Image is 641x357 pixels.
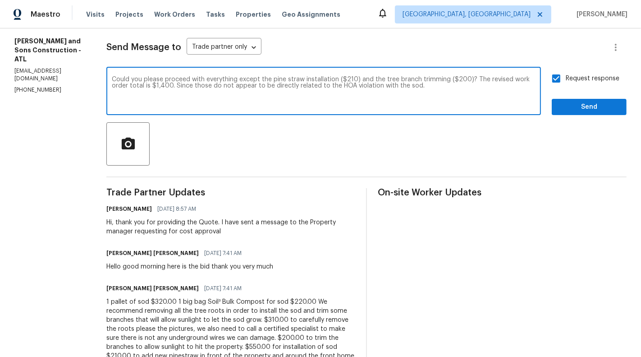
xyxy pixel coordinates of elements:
textarea: Could you please proceed with everything except the pine straw installation ($210) and the tree b... [112,76,536,108]
p: [EMAIL_ADDRESS][DOMAIN_NAME] [14,67,85,83]
span: [DATE] 7:41 AM [204,249,242,258]
span: Maestro [31,10,60,19]
h6: [PERSON_NAME] [PERSON_NAME] [106,249,199,258]
span: Trade Partner Updates [106,188,355,197]
h5: [PERSON_NAME] and Sons Construction - ATL [14,37,85,64]
span: [PERSON_NAME] [573,10,627,19]
div: Trade partner only [187,40,261,55]
span: [DATE] 8:57 AM [157,204,196,213]
span: Visits [86,10,105,19]
button: Send [552,99,627,116]
span: Properties [236,10,271,19]
span: Work Orders [154,10,195,19]
h6: [PERSON_NAME] [PERSON_NAME] [106,284,199,293]
span: On-site Worker Updates [378,188,627,197]
span: Request response [566,74,619,83]
span: Projects [115,10,143,19]
span: Send Message to [106,43,181,52]
span: [DATE] 7:41 AM [204,284,242,293]
span: Send [559,102,619,113]
h6: [PERSON_NAME] [106,204,152,213]
span: [GEOGRAPHIC_DATA], [GEOGRAPHIC_DATA] [403,10,531,19]
p: [PHONE_NUMBER] [14,86,85,94]
span: Tasks [206,11,225,18]
div: Hi, thank you for providing the Quote. I have sent a message to the Property manager requesting f... [106,218,355,236]
span: Geo Assignments [282,10,340,19]
div: Hello good morning here is the bid thank you very much [106,262,273,271]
